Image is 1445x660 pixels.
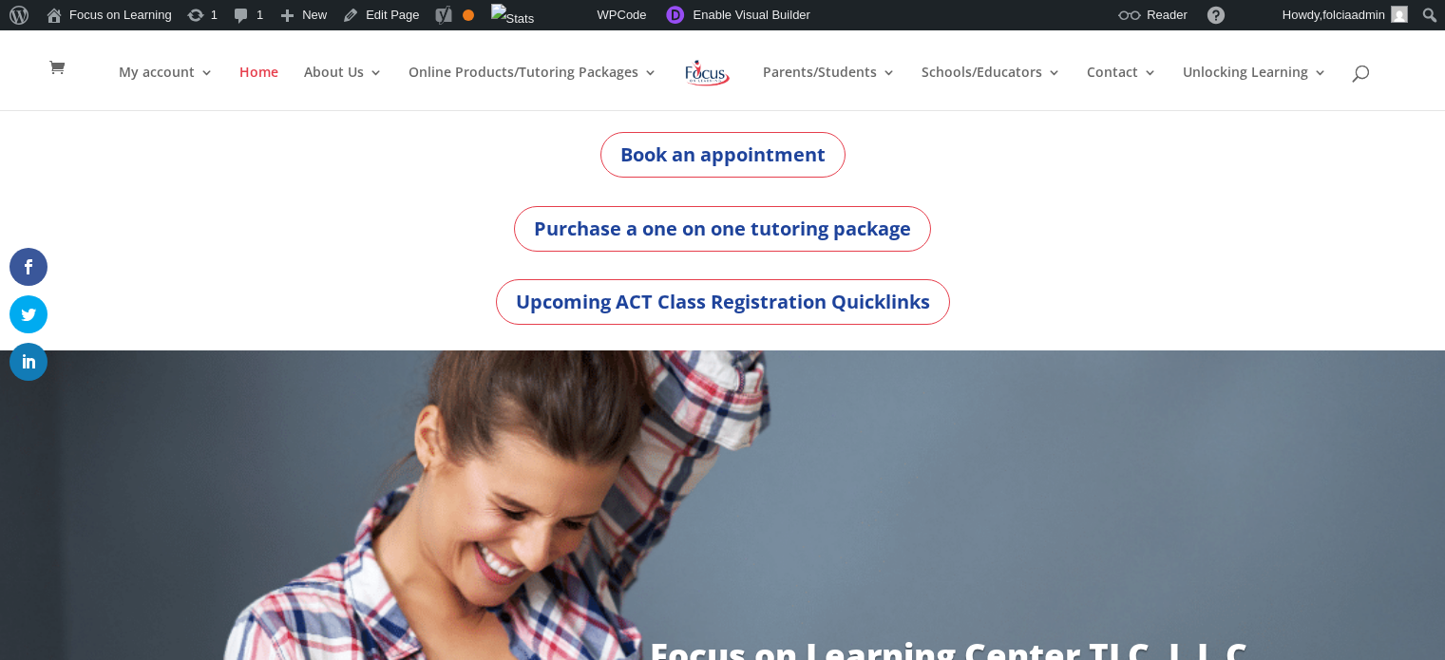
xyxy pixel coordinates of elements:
[514,206,931,252] a: Purchase a one on one tutoring package
[763,66,896,110] a: Parents/Students
[409,66,657,110] a: Online Products/Tutoring Packages
[1183,66,1327,110] a: Unlocking Learning
[87,30,1388,32] input: Search for:
[496,279,950,325] a: Upcoming ACT Class Registration Quicklinks
[239,66,278,110] a: Home
[463,9,474,21] div: OK
[922,66,1061,110] a: Schools/Educators
[119,66,214,110] a: My account
[1087,66,1157,110] a: Contact
[683,56,732,90] img: Focus on Learning
[600,132,846,178] a: Book an appointment
[1322,8,1385,22] span: folciaadmin
[491,4,535,34] img: Views over 48 hours. Click for more Jetpack Stats.
[304,66,383,110] a: About Us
